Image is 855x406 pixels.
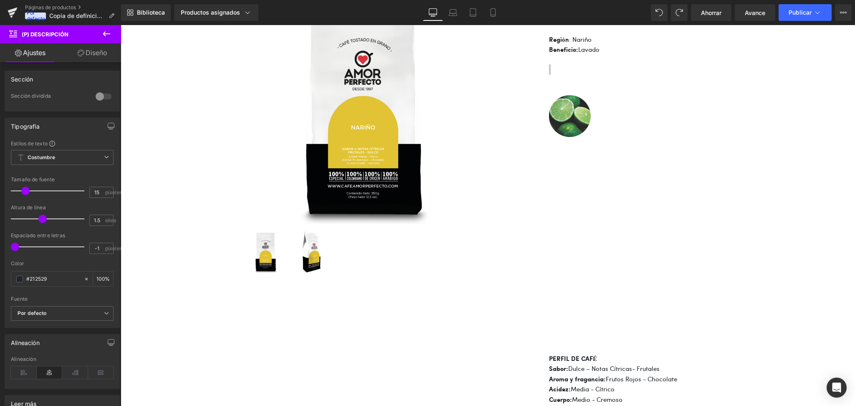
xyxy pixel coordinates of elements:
font: Sección dividida [11,93,51,99]
font: Sabor: [428,341,448,348]
font: Biblioteca [137,9,165,16]
font: Tamaño de fuente [11,176,55,183]
font: Aroma y fragancia: [428,351,485,358]
font: Región [428,12,448,18]
font: : Nariño [448,10,471,18]
font: píxeles [105,189,122,195]
a: Páginas de productos [25,4,121,11]
font: Medio - Cremoso [451,370,502,378]
font: Tipografía [11,123,40,130]
button: Deshacer [651,4,668,21]
font: Beneficio: [428,22,458,28]
font: Lavado [458,20,479,28]
a: Nariño 350 gr [170,206,214,250]
font: Avance [745,9,765,16]
button: Rehacer [671,4,688,21]
font: Costumbre [28,154,55,160]
a: Avance [735,4,775,21]
font: Alineación [11,356,36,362]
font: PERFIL DE CAFÉ [428,331,476,337]
font: Acidez: [428,361,450,368]
font: Media - Cítrico [450,360,494,368]
font: Ajustes [23,48,46,57]
a: Nueva Biblioteca [121,4,171,21]
font: Estilos de texto [11,140,48,147]
font: Cuerpo: [428,372,451,378]
img: Nariño 350 gr [170,206,212,248]
font: píxeles [105,245,122,251]
button: Publicar [779,4,832,21]
font: % [105,276,110,282]
font: Espaciado entre letras [11,232,65,239]
font: Altura de línea [11,204,46,211]
a: Diseño [62,43,123,62]
font: (P) Descripción [22,31,68,38]
font: Color [11,260,24,266]
input: Color [26,274,80,284]
font: Publicar [789,9,812,16]
font: ellos [105,217,116,223]
img: Nariño 350 gr [124,206,166,248]
a: Móvil [483,4,503,21]
font: Por defecto [27,10,45,22]
a: De oficina [423,4,443,21]
a: Computadora portátil [443,4,463,21]
font: Sección [11,76,33,83]
font: Productos asignados [181,9,240,16]
button: Más [835,4,852,21]
font: Fuente [11,296,28,302]
font: Diseño [86,48,107,57]
font: Por defecto [18,310,47,316]
font: Dulce – Notas Cítricas- Frutales [448,339,539,348]
font: Copia de definición del producto [49,12,141,19]
font: Ahorrar [701,9,721,16]
div: Abrir Intercom Messenger [827,378,847,398]
font: Alineación [11,339,40,346]
font: Frutos Rojos - Chocolate [485,350,557,358]
a: Tableta [463,4,483,21]
a: Nariño 350 gr [124,206,168,250]
font: Páginas de productos [25,4,76,10]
